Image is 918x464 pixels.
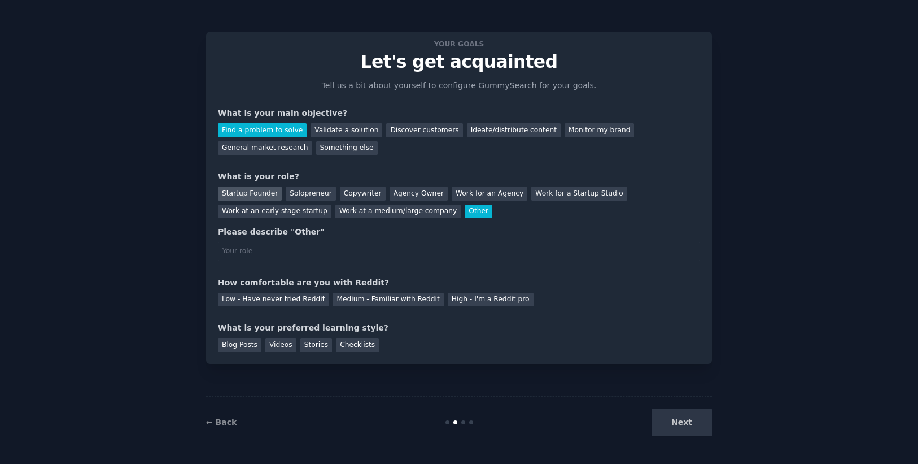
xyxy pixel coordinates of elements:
p: Let's get acquainted [218,52,700,72]
div: Other [465,205,492,219]
div: Medium - Familiar with Reddit [333,293,443,307]
div: Work at a medium/large company [335,205,461,219]
div: Startup Founder [218,187,282,201]
div: Ideate/distribute content [467,123,561,137]
div: Solopreneur [286,187,335,201]
div: Please describe "Other" [218,226,700,238]
div: Validate a solution [311,123,382,137]
div: Work for an Agency [452,187,527,201]
div: How comfortable are you with Reddit? [218,277,700,289]
div: What is your main objective? [218,107,700,119]
div: Discover customers [386,123,462,137]
a: ← Back [206,418,237,427]
div: Work at an early stage startup [218,205,331,219]
div: What is your preferred learning style? [218,322,700,334]
p: Tell us a bit about yourself to configure GummySearch for your goals. [317,80,601,92]
div: Agency Owner [390,187,448,201]
div: High - I'm a Reddit pro [448,293,534,307]
div: Checklists [336,338,379,352]
div: Videos [265,338,296,352]
input: Your role [218,242,700,261]
div: Low - Have never tried Reddit [218,293,329,307]
span: Your goals [432,38,486,50]
div: Find a problem to solve [218,123,307,137]
div: Blog Posts [218,338,261,352]
div: Stories [300,338,332,352]
div: What is your role? [218,171,700,183]
div: Work for a Startup Studio [531,187,627,201]
div: Something else [316,141,378,155]
div: Copywriter [340,187,386,201]
div: Monitor my brand [565,123,634,137]
div: General market research [218,141,312,155]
